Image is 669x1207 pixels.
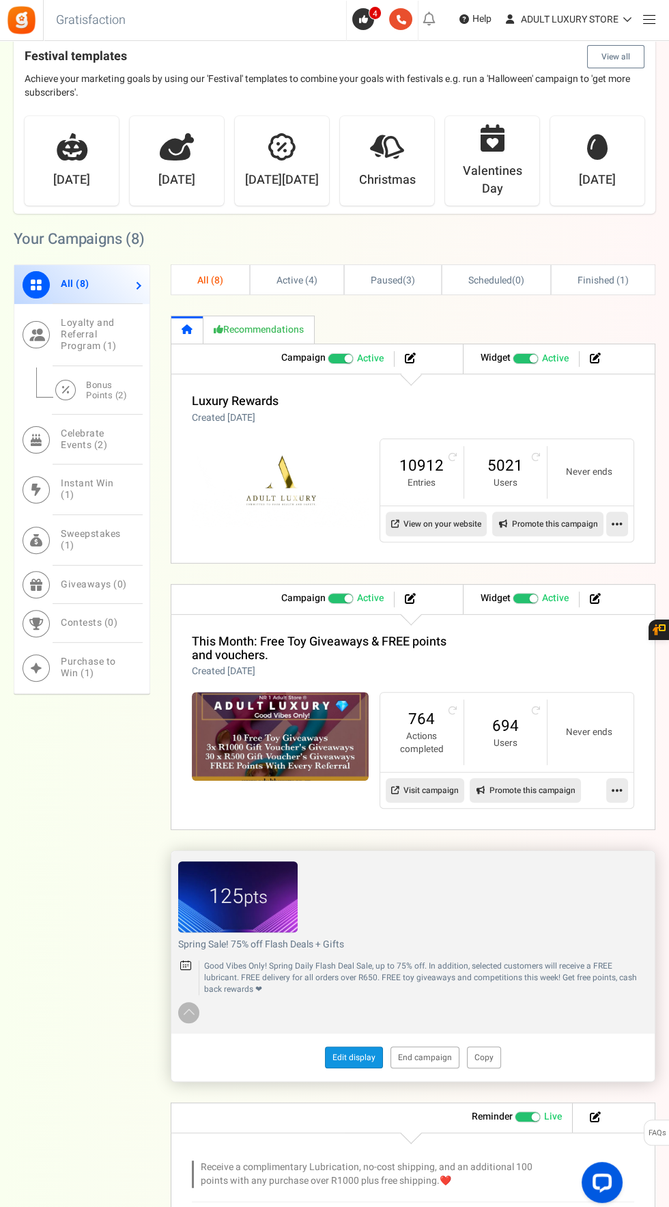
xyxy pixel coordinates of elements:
[469,12,492,26] span: Help
[578,273,628,288] span: Finished ( )
[561,726,617,739] small: Never ends
[369,6,382,20] span: 4
[515,273,521,288] span: 0
[325,1046,383,1068] a: Edit display
[394,708,449,730] a: 764
[359,171,416,189] strong: Christmas
[648,1120,666,1146] span: FAQs
[472,1109,513,1124] strong: Reminder
[579,171,616,189] strong: [DATE]
[61,577,127,592] span: Giveaways ( )
[118,389,124,402] span: 2
[544,1110,562,1124] span: Live
[86,378,127,402] span: Bonus Points ( )
[468,273,524,288] span: ( )
[394,477,449,490] small: Entries
[521,12,618,27] span: ADULT LUXURY STORE
[620,273,625,288] span: 1
[587,45,644,68] button: View all
[636,5,662,32] a: Menu
[478,737,533,750] small: Users
[131,228,139,250] span: 8
[61,316,117,353] span: Loyalty and Referral Program ( )
[470,778,581,803] a: Promote this campaign
[454,8,497,30] a: Help
[61,426,107,452] span: Celebrate Events ( )
[542,352,569,365] span: Active
[98,438,104,452] span: 2
[478,715,533,737] a: 694
[309,273,314,288] span: 4
[192,392,279,411] a: Luxury Rewards
[25,72,644,100] p: Achieve your marketing goals by using our 'Festival' templates to combine your goals with festiva...
[192,665,457,678] p: Created [DATE]
[244,885,268,911] small: pts
[352,8,384,30] a: 4
[197,273,223,288] span: All ( )
[85,666,91,680] span: 1
[107,339,113,353] span: 1
[61,277,89,291] span: All ( )
[468,273,512,288] span: Scheduled
[467,1046,501,1068] a: Copy
[6,5,37,36] img: Gratisfaction
[61,476,114,502] span: Instant Win ( )
[357,592,384,605] span: Active
[158,171,195,189] strong: [DATE]
[453,163,531,197] strong: Valentines Day
[65,538,71,553] span: 1
[281,350,326,365] strong: Campaign
[14,232,145,246] h2: Your Campaigns ( )
[276,273,317,288] span: Active ( )
[561,466,617,479] small: Never ends
[178,883,298,912] figcaption: 125
[386,778,464,803] a: Visit campaign
[80,277,86,291] span: 8
[542,592,569,605] span: Active
[470,351,580,367] li: Widget activated
[481,591,511,605] strong: Widget
[61,527,121,553] span: Sweepstakes ( )
[492,512,603,536] a: Promote this campaign
[371,273,403,288] span: Paused
[192,411,279,425] p: Created [DATE]
[406,273,412,288] span: 3
[481,350,511,365] strong: Widget
[199,960,648,995] p: Good Vibes Only! Spring Daily Flash Deal Sale, up to 75% off. In addition, selected customers wil...
[394,455,449,477] a: 10912
[117,577,124,592] span: 0
[192,633,446,665] a: This Month: Free Toy Giveaways & FREE points and vouchers.
[53,171,90,189] strong: [DATE]
[192,1161,545,1188] p: Receive a complimentary Lubrication, no-cost shipping, and an additional 100 points with any purc...
[478,477,533,490] small: Users
[178,939,648,949] h4: Spring Sale! 75% off Flash Deals + Gifts
[357,352,384,365] span: Active
[478,455,533,477] a: 5021
[390,1046,459,1068] a: End campaign
[61,654,116,680] span: Purchase to Win ( )
[470,592,580,607] li: Widget activated
[371,273,415,288] span: ( )
[41,7,141,34] h3: Gratisfaction
[245,171,319,189] strong: [DATE][DATE]
[214,273,220,288] span: 8
[394,730,449,756] small: Actions completed
[203,316,315,344] a: Recommendations
[61,615,117,630] span: Contests ( )
[386,512,487,536] a: View on your website
[108,615,114,630] span: 0
[281,591,326,605] strong: Campaign
[65,488,71,502] span: 1
[25,45,644,68] h4: Festival templates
